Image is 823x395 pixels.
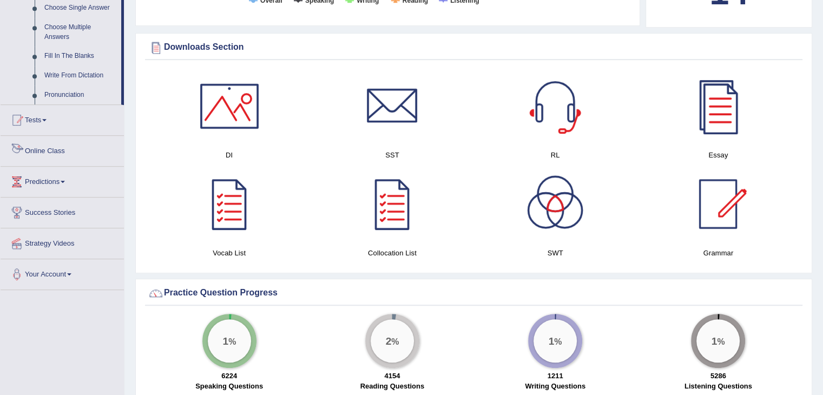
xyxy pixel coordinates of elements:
[153,149,305,161] h4: DI
[208,319,251,363] div: %
[360,381,424,391] label: Reading Questions
[316,149,468,161] h4: SST
[148,285,800,301] div: Practice Question Progress
[39,18,121,47] a: Choose Multiple Answers
[385,334,391,346] big: 2
[479,149,631,161] h4: RL
[525,381,585,391] label: Writing Questions
[1,167,124,194] a: Predictions
[479,247,631,259] h4: SWT
[195,381,263,391] label: Speaking Questions
[1,228,124,255] a: Strategy Videos
[710,372,726,380] strong: 5286
[316,247,468,259] h4: Collocation List
[642,247,794,259] h4: Grammar
[684,381,752,391] label: Listening Questions
[222,334,228,346] big: 1
[712,334,717,346] big: 1
[153,247,305,259] h4: Vocab List
[384,372,400,380] strong: 4154
[1,136,124,163] a: Online Class
[39,85,121,105] a: Pronunciation
[39,47,121,66] a: Fill In The Blanks
[696,319,740,363] div: %
[534,319,577,363] div: %
[148,40,800,56] div: Downloads Section
[221,372,237,380] strong: 6224
[39,66,121,85] a: Write From Dictation
[548,372,563,380] strong: 1211
[549,334,555,346] big: 1
[1,198,124,225] a: Success Stories
[1,259,124,286] a: Your Account
[642,149,794,161] h4: Essay
[1,105,124,132] a: Tests
[371,319,414,363] div: %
